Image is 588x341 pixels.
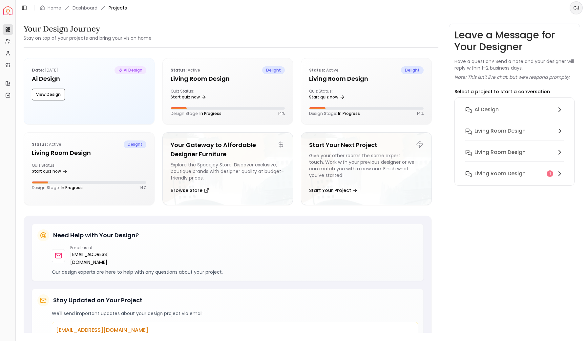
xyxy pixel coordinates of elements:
h6: Living Room design [474,148,526,156]
p: active [171,66,200,74]
h5: Start Your Next Project [309,140,424,150]
h5: Living Room design [309,74,424,83]
h6: Ai Design [474,106,499,114]
a: Start quiz now [171,93,206,102]
span: delight [401,66,424,74]
h6: Living Room design [474,170,526,178]
a: [EMAIL_ADDRESS][DOMAIN_NAME] [70,250,136,266]
b: Status: [171,67,187,73]
a: Home [48,5,61,11]
span: In Progress [338,111,360,116]
div: 1 [547,170,553,177]
button: Living Room design1 [460,167,569,180]
p: [EMAIL_ADDRESS][DOMAIN_NAME] [56,326,414,334]
h5: Living Room design [171,74,285,83]
p: 14 % [417,111,424,116]
a: Start quiz now [309,93,345,102]
p: Design Stage: [171,111,221,116]
div: Quiz Status: [171,89,225,102]
button: Ai Design [460,103,569,124]
h5: Ai Design [32,74,146,83]
p: Our design experts are here to help with any questions about your project. [52,269,418,275]
h5: Stay Updated on Your Project [53,296,142,305]
nav: breadcrumb [40,5,127,11]
button: Start Your Project [309,184,358,197]
p: Select a project to start a conversation [454,88,550,95]
a: Start quiz now [32,167,68,176]
a: Dashboard [73,5,97,11]
h3: Your Design Journey [24,24,152,34]
button: View Design [32,89,65,100]
span: delight [262,66,285,74]
p: 14 % [139,185,146,190]
span: In Progress [61,185,83,190]
a: Your Gateway to Affordable Designer FurnitureExplore the Spacejoy Store. Discover exclusive, bout... [162,132,293,205]
h5: Your Gateway to Affordable Designer Furniture [171,140,285,159]
p: [DATE] [32,66,58,74]
span: delight [124,140,146,148]
b: Date: [32,67,44,73]
div: Quiz Status: [32,163,86,176]
a: Spacejoy [3,6,12,15]
a: Start Your Next ProjectGive your other rooms the same expert touch. Work with your previous desig... [301,132,432,205]
h6: Living Room design [474,127,526,135]
p: active [309,66,338,74]
small: Stay on top of your projects and bring your vision home [24,35,152,41]
p: Design Stage: [32,185,83,190]
p: Have a question? Send a note and your designer will reply within 1–2 business days. [454,58,575,71]
span: AI Design [115,66,146,74]
p: Design Stage: [309,111,360,116]
div: Give your other rooms the same expert touch. Work with your previous designer or we can match you... [309,152,424,181]
h5: Living Room design [32,148,146,158]
span: Projects [109,5,127,11]
span: CJ [570,2,582,14]
img: Spacejoy Logo [3,6,12,15]
button: Living Room design [460,124,569,146]
div: Explore the Spacejoy Store. Discover exclusive, boutique brands with designer quality at budget-f... [171,161,285,181]
p: We'll send important updates about your design project via email: [52,310,418,317]
h5: Need Help with Your Design? [53,231,139,240]
span: In Progress [199,111,221,116]
button: Browse Store [171,184,209,197]
h3: Leave a Message for Your Designer [454,29,575,53]
button: Living Room design [460,146,569,167]
p: 14 % [278,111,285,116]
button: CJ [570,1,583,14]
div: Quiz Status: [309,89,364,102]
p: active [32,140,61,148]
p: Email us at [70,245,136,250]
p: Note: This isn’t live chat, but we’ll respond promptly. [454,74,570,80]
b: Status: [309,67,325,73]
b: Status: [32,141,48,147]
